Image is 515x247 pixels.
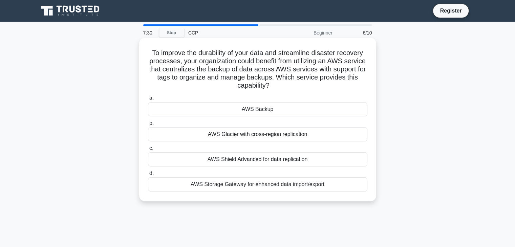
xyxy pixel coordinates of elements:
div: 6/10 [337,26,376,40]
div: Beginner [277,26,337,40]
span: b. [149,120,154,126]
a: Stop [159,29,184,37]
span: d. [149,170,154,176]
a: Register [436,6,466,15]
span: c. [149,145,153,151]
div: AWS Glacier with cross-region replication [148,127,367,141]
div: 7:30 [139,26,159,40]
span: a. [149,95,154,101]
h5: To improve the durability of your data and streamline disaster recovery processes, your organizat... [147,49,368,90]
div: AWS Storage Gateway for enhanced data import/export [148,177,367,192]
div: AWS Shield Advanced for data replication [148,152,367,166]
div: AWS Backup [148,102,367,116]
div: CCP [184,26,277,40]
